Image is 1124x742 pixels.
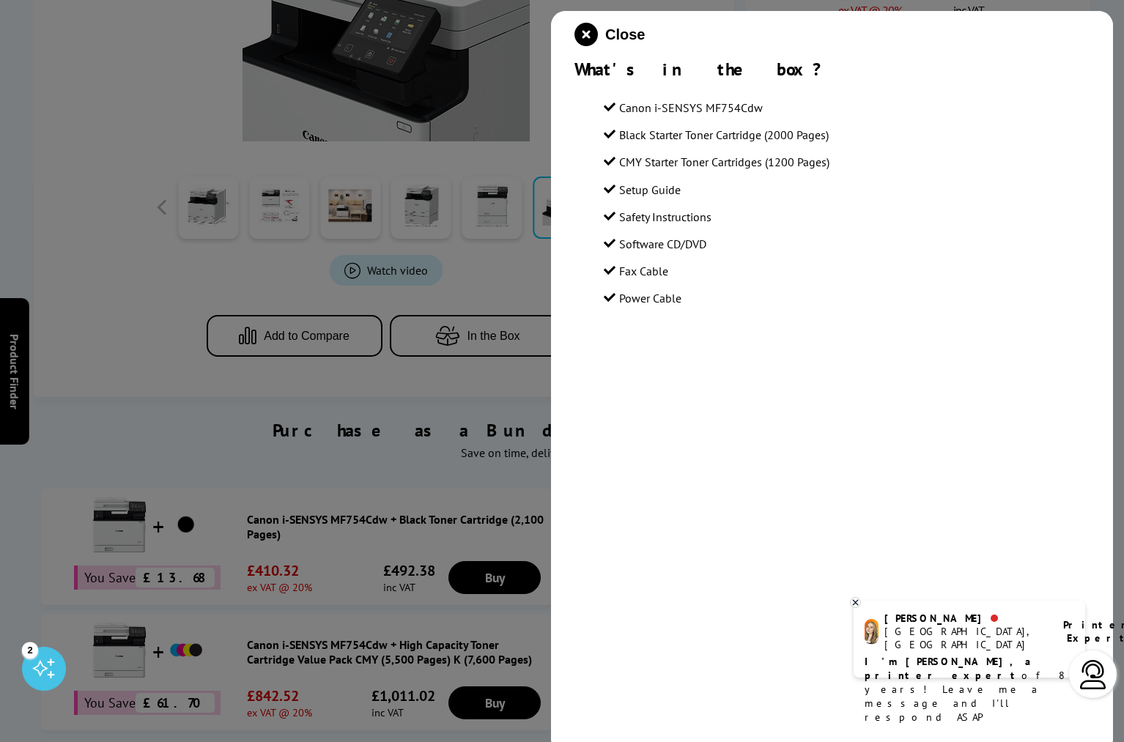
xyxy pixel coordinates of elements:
div: [GEOGRAPHIC_DATA], [GEOGRAPHIC_DATA] [884,625,1045,651]
span: Fax Cable [619,264,668,278]
img: user-headset-light.svg [1079,660,1108,689]
b: I'm [PERSON_NAME], a printer expert [865,655,1035,682]
span: Black Starter Toner Cartridge (2000 Pages) [619,127,829,142]
button: close modal [574,23,645,46]
span: Canon i-SENSYS MF754Cdw [619,100,763,115]
span: Setup Guide [619,182,681,197]
div: [PERSON_NAME] [884,612,1045,625]
img: amy-livechat.png [865,619,879,645]
span: Power Cable [619,291,681,305]
span: Close [605,26,645,43]
span: CMY Starter Toner Cartridges (1200 Pages) [619,155,829,169]
span: Software CD/DVD [619,237,706,251]
p: of 8 years! Leave me a message and I'll respond ASAP [865,655,1074,724]
div: 2 [22,642,38,658]
span: Safety Instructions [619,209,711,224]
div: What's in the box? [574,58,1090,81]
